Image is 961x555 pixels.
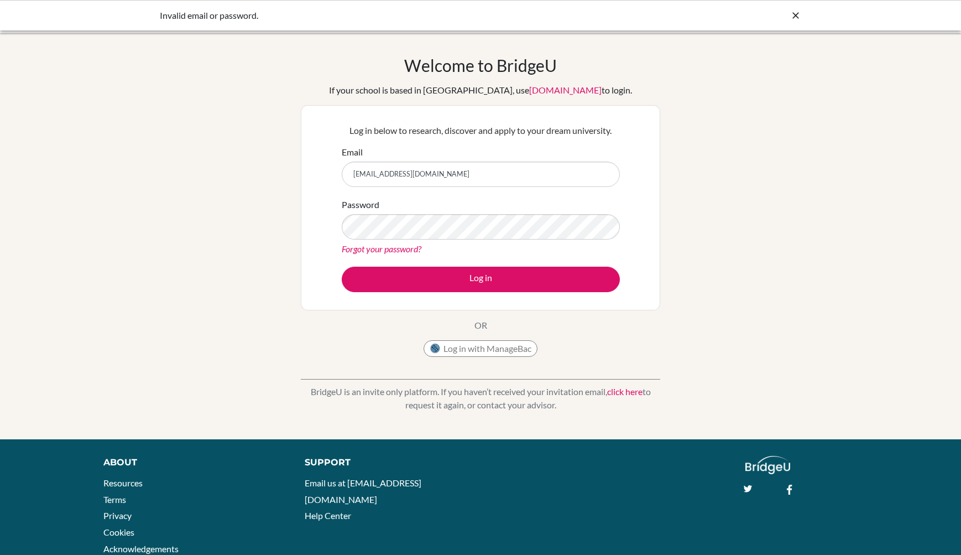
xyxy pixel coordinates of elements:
[103,478,143,488] a: Resources
[103,510,132,521] a: Privacy
[305,478,421,505] a: Email us at [EMAIL_ADDRESS][DOMAIN_NAME]
[342,124,620,137] p: Log in below to research, discover and apply to your dream university.
[103,527,134,537] a: Cookies
[424,340,537,357] button: Log in with ManageBac
[342,243,421,254] a: Forgot your password?
[342,198,379,211] label: Password
[474,319,487,332] p: OR
[103,494,126,505] a: Terms
[103,456,279,469] div: About
[342,267,620,292] button: Log in
[103,543,179,554] a: Acknowledgements
[745,456,790,474] img: logo_white@2x-f4f0deed5e89b7ecb1c2cc34c3e3d731f90f0f143d5ea2071677605dd97b5244.png
[607,386,643,397] a: click here
[305,456,468,469] div: Support
[160,9,635,22] div: Invalid email or password.
[404,55,557,75] h1: Welcome to BridgeU
[529,85,602,95] a: [DOMAIN_NAME]
[329,84,632,97] div: If your school is based in [GEOGRAPHIC_DATA], use to login.
[342,146,363,159] label: Email
[301,385,660,412] p: BridgeU is an invite only platform. If you haven’t received your invitation email, to request it ...
[305,510,351,521] a: Help Center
